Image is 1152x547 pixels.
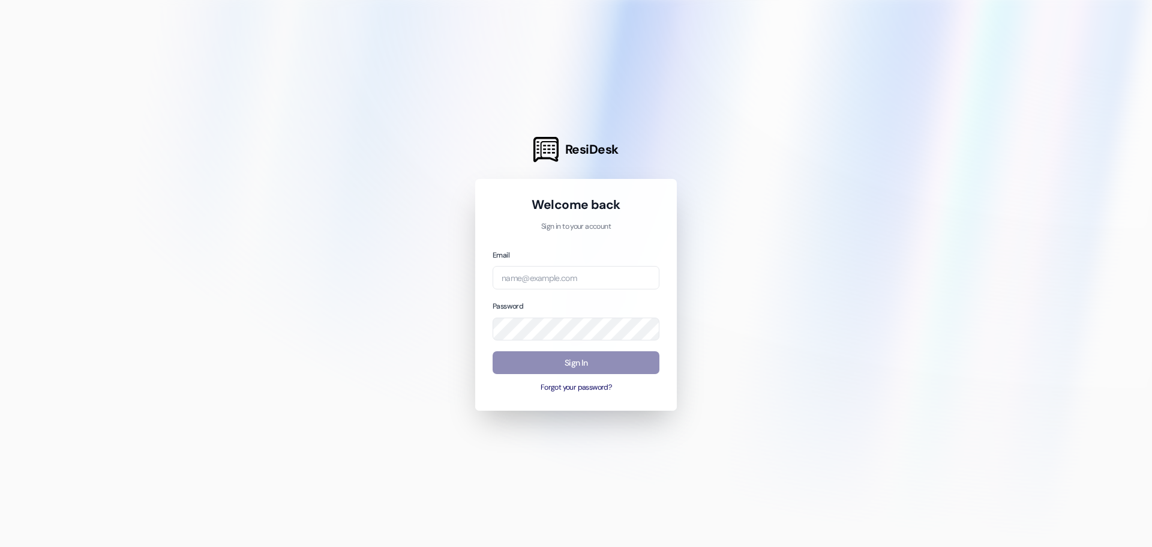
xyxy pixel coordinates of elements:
p: Sign in to your account [493,222,659,232]
button: Forgot your password? [493,382,659,393]
input: name@example.com [493,266,659,289]
span: ResiDesk [565,141,619,158]
h1: Welcome back [493,196,659,213]
label: Password [493,301,523,311]
img: ResiDesk Logo [533,137,559,162]
button: Sign In [493,351,659,375]
label: Email [493,250,509,260]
